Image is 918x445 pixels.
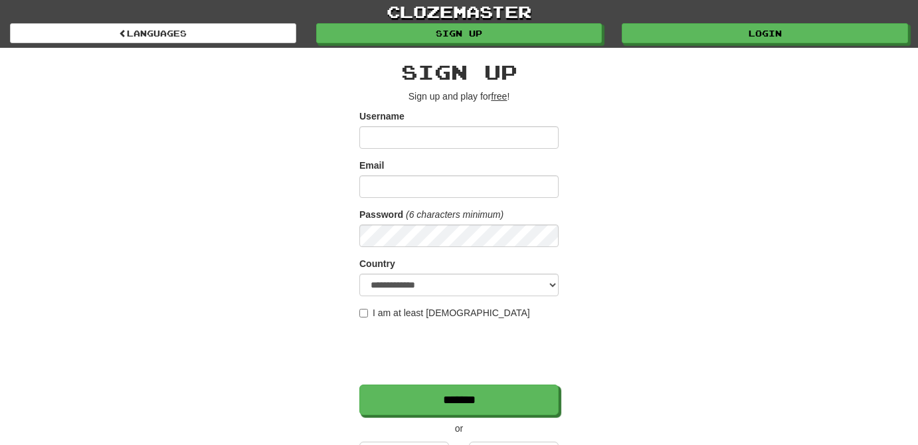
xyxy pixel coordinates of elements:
[359,110,405,123] label: Username
[359,61,559,83] h2: Sign up
[359,309,368,317] input: I am at least [DEMOGRAPHIC_DATA]
[359,208,403,221] label: Password
[359,257,395,270] label: Country
[359,159,384,172] label: Email
[406,209,504,220] em: (6 characters minimum)
[10,23,296,43] a: Languages
[359,422,559,435] p: or
[316,23,602,43] a: Sign up
[359,90,559,103] p: Sign up and play for !
[359,326,561,378] iframe: reCAPTCHA
[359,306,530,319] label: I am at least [DEMOGRAPHIC_DATA]
[622,23,908,43] a: Login
[491,91,507,102] u: free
